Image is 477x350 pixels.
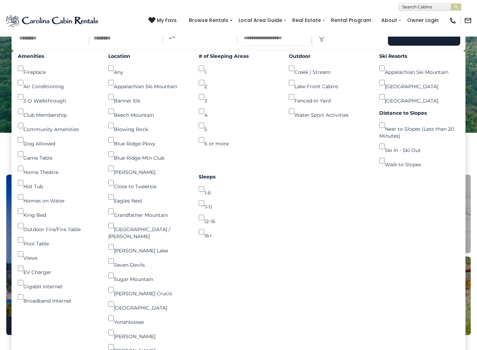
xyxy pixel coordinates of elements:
[108,119,188,133] div: Blowing Rock
[379,53,459,60] label: Ski Resorts
[378,15,401,26] a: About
[199,61,279,76] div: 1
[18,133,98,147] div: Dog Allowed
[148,17,178,24] a: My Favs
[108,133,188,147] div: Blue Ridge Pkwy
[108,176,188,190] div: Close to Tweetsie
[108,268,188,283] div: Sugar Mountain
[199,76,279,90] div: 2
[449,17,457,24] img: phone-regular-black.png
[199,211,279,225] div: 12-16
[108,190,188,204] div: Eagles Nest
[199,196,279,211] div: 7-11
[289,76,369,90] div: Lake Front Cabins
[18,53,98,60] label: Amenities
[5,14,100,28] img: Blue-2.png
[199,104,279,119] div: 4
[18,76,98,90] div: Air Conditioning
[108,147,188,161] div: Blue Ridge Mtn Club
[108,104,188,119] div: Beech Mountain
[18,261,98,276] div: EV Charger
[464,17,472,24] img: mail-regular-black.png
[404,15,442,26] a: Owner Login
[235,15,286,26] a: Local Area Guide
[108,204,188,219] div: Grandfather Mountain
[108,61,188,76] div: Any
[18,190,98,204] div: Homes on Water
[185,15,232,26] a: Browse Rentals
[18,247,98,261] div: Views
[379,76,459,90] div: [GEOGRAPHIC_DATA]
[379,118,459,139] div: Near to Slopes (Less than 20 Minutes)
[379,90,459,104] div: [GEOGRAPHIC_DATA]
[6,250,236,260] h4: [PERSON_NAME]
[108,161,188,176] div: [PERSON_NAME]
[379,139,459,154] div: Ski In - Ski Out
[18,104,98,119] div: Club Membership
[18,90,98,104] div: 3-D Walkthrough
[6,316,111,335] a: Browse More Locations
[289,61,369,76] div: Creek | Stream
[108,240,188,254] div: [PERSON_NAME] Lake
[157,17,177,24] span: My Favs
[108,254,188,268] div: Seven Devils
[18,61,98,76] div: Fireplace
[18,161,98,176] div: Home Theatre
[289,104,369,119] div: Water Sport Activities
[18,204,98,219] div: King Bed
[199,53,279,60] label: # of Sleeping Areas
[108,326,188,340] div: [PERSON_NAME]
[18,290,98,304] div: Broadband Internet
[18,276,98,290] div: Gigabit Internet
[18,219,98,233] div: Outdoor Fire/Fire Table
[318,35,325,42] img: filter--v1.png
[328,15,375,26] a: Rental Program
[108,90,188,104] div: Banner Elk
[199,173,279,180] label: Sleeps
[199,225,279,239] div: 16+
[289,53,369,60] label: Outdoor
[379,61,459,76] div: Appalachian Ski Mountain
[379,154,459,168] div: Walk to Slopes
[199,182,279,196] div: 1-6
[108,297,188,311] div: [GEOGRAPHIC_DATA]
[108,311,188,326] div: Yonahlossee
[379,109,459,116] label: Distance to Slopes
[6,175,236,335] a: [PERSON_NAME]
[18,176,98,190] div: Hot Tub
[199,119,279,133] div: 5
[18,233,98,247] div: Pool Table
[108,283,188,297] div: [PERSON_NAME] Crucis
[289,90,369,104] div: Fenced-In Yard
[289,15,324,26] a: Real Estate
[18,147,98,161] div: Game Table
[199,133,279,147] div: 6 or more
[108,219,188,240] div: [GEOGRAPHIC_DATA] / [PERSON_NAME]
[18,119,98,133] div: Community Amenities
[5,150,472,175] h3: Select Your Destination
[108,53,188,60] label: Location
[108,76,188,90] div: Appalachian Ski Mountain
[199,90,279,104] div: 3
